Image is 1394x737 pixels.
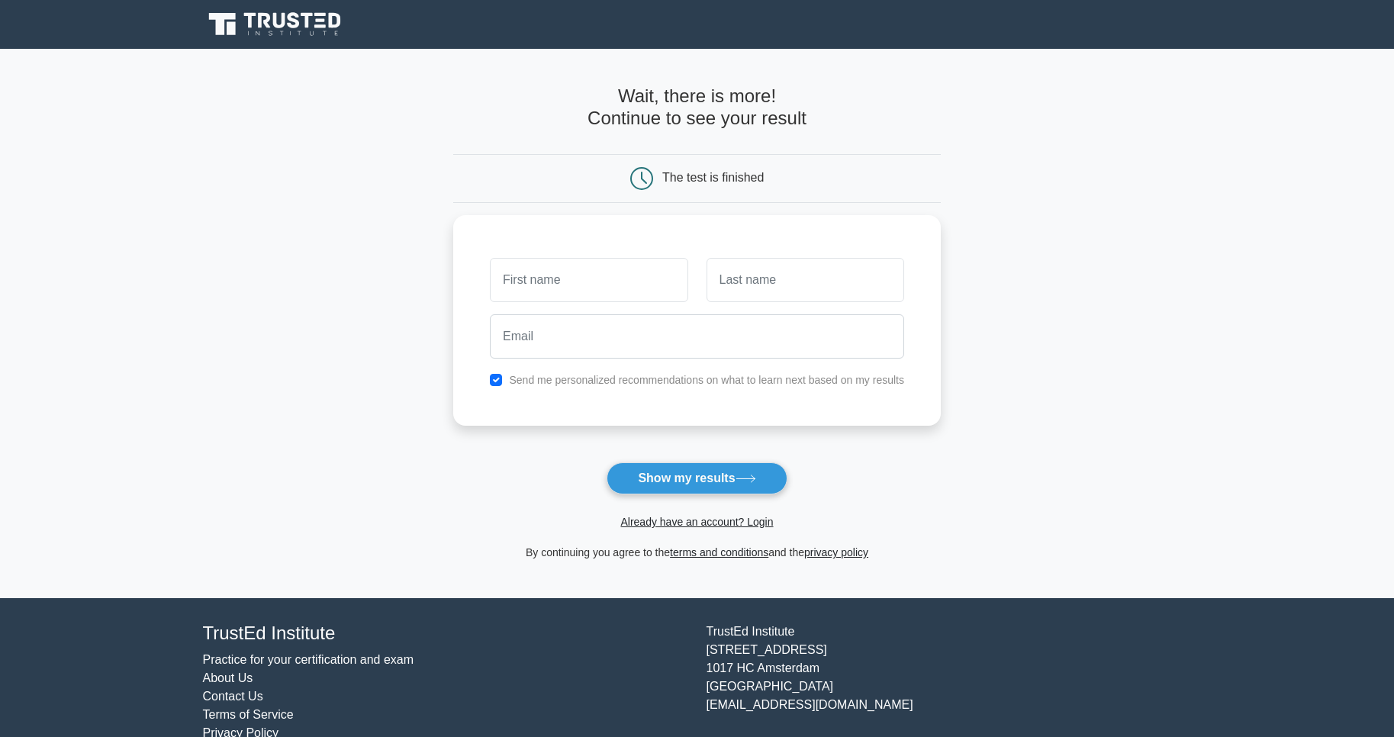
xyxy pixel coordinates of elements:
a: privacy policy [804,546,868,558]
h4: TrustEd Institute [203,623,688,645]
button: Show my results [607,462,787,494]
a: Terms of Service [203,708,294,721]
a: Practice for your certification and exam [203,653,414,666]
a: About Us [203,671,253,684]
input: Last name [707,258,904,302]
h4: Wait, there is more! Continue to see your result [453,85,941,130]
div: By continuing you agree to the and the [444,543,950,562]
input: Email [490,314,904,359]
a: Contact Us [203,690,263,703]
a: Already have an account? Login [620,516,773,528]
div: The test is finished [662,171,764,184]
a: terms and conditions [670,546,768,558]
label: Send me personalized recommendations on what to learn next based on my results [509,374,904,386]
input: First name [490,258,687,302]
